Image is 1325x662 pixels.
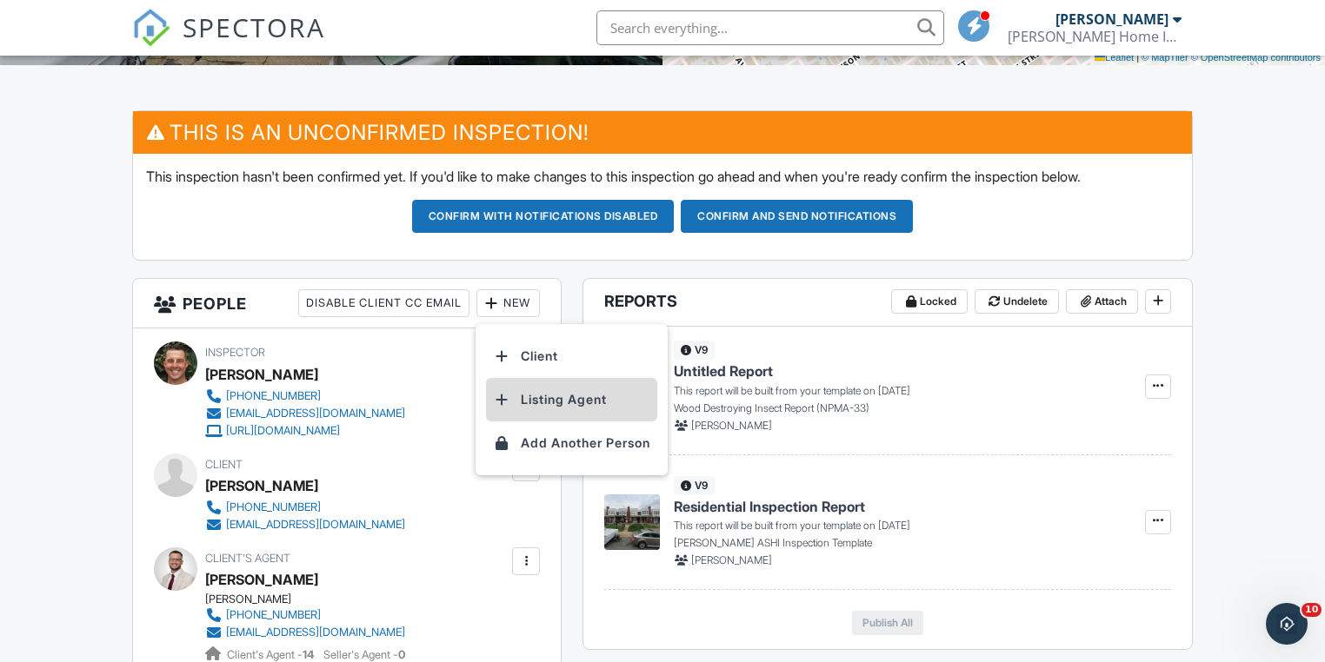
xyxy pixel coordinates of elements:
a: © MapTiler [1142,52,1189,63]
div: Disable Client CC Email [298,289,469,317]
div: [EMAIL_ADDRESS][DOMAIN_NAME] [226,626,405,639]
a: [EMAIL_ADDRESS][DOMAIN_NAME] [205,624,405,641]
span: bathrooms [477,44,527,57]
span: Client's Agent [205,552,290,565]
a: [PHONE_NUMBER] [205,606,405,624]
span: Built [122,44,141,57]
span: SPECTORA [183,9,325,45]
a: SPECTORA [132,23,325,60]
iframe: Intercom live chat [1266,603,1308,645]
div: 1.0 [456,40,475,58]
a: Leaflet [1095,52,1134,63]
span: 10 [1302,603,1322,617]
button: Confirm with notifications disabled [412,200,675,233]
div: [EMAIL_ADDRESS][DOMAIN_NAME] [226,407,405,420]
div: [PHONE_NUMBER] [226,608,321,622]
img: The Best Home Inspection Software - Spectora [132,9,170,47]
div: Bradley Home Inspections [1008,28,1182,45]
strong: 14 [303,648,314,661]
div: 3 [379,40,389,58]
h3: This is an Unconfirmed Inspection! [133,111,1191,154]
div: [URL][DOMAIN_NAME] [226,424,340,438]
a: [EMAIL_ADDRESS][DOMAIN_NAME] [205,516,405,533]
a: [URL][DOMAIN_NAME] [205,422,405,440]
div: [PHONE_NUMBER] [226,500,321,514]
a: [PERSON_NAME] [205,566,318,592]
span: bedrooms [391,44,439,57]
span: Client's Agent - [227,648,316,661]
div: [PERSON_NAME] [205,592,419,606]
strong: 0 [398,648,405,661]
div: [PERSON_NAME] [205,361,318,387]
a: [EMAIL_ADDRESS][DOMAIN_NAME] [205,405,405,422]
a: [PHONE_NUMBER] [205,387,405,405]
div: New [476,289,540,317]
input: Search everything... [596,10,944,45]
div: [PERSON_NAME] [1055,10,1169,28]
button: Confirm and send notifications [681,200,913,233]
a: © OpenStreetMap contributors [1191,52,1321,63]
a: [PHONE_NUMBER] [205,499,405,516]
div: [PERSON_NAME] [205,473,318,499]
span: Client [205,458,243,471]
div: [PHONE_NUMBER] [226,389,321,403]
p: This inspection hasn't been confirmed yet. If you'd like to make changes to this inspection go ah... [146,167,1178,186]
h3: People [133,279,561,328]
span: Seller's Agent - [323,648,405,661]
span: sq.ft. [341,44,363,57]
span: Inspector [205,346,265,359]
span: | [1136,52,1139,63]
div: [EMAIL_ADDRESS][DOMAIN_NAME] [226,518,405,532]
